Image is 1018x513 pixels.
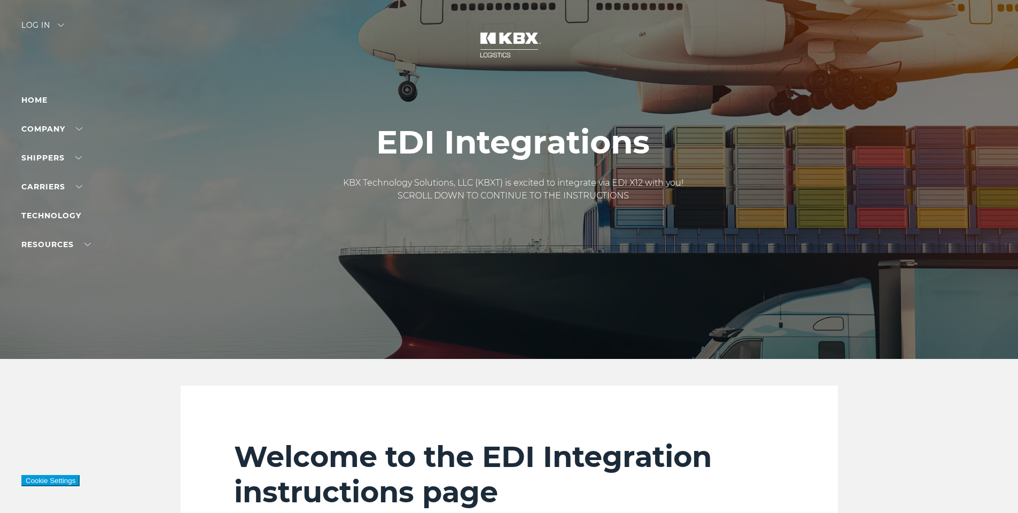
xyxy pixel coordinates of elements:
button: Cookie Settings [21,475,80,486]
h1: EDI Integrations [343,124,683,160]
a: RESOURCES [21,240,91,249]
p: KBX Technology Solutions, LLC (KBXT) is excited to integrate via EDI X12 with you! SCROLL DOWN TO... [343,177,683,202]
a: Carriers [21,182,82,192]
a: Company [21,124,82,134]
a: Technology [21,211,81,220]
a: Home [21,95,48,105]
h2: Welcome to the EDI Integration instructions page [234,439,784,510]
div: Log in [21,21,64,37]
a: SHIPPERS [21,153,82,163]
img: kbx logo [469,21,549,68]
img: arrow [58,24,64,27]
